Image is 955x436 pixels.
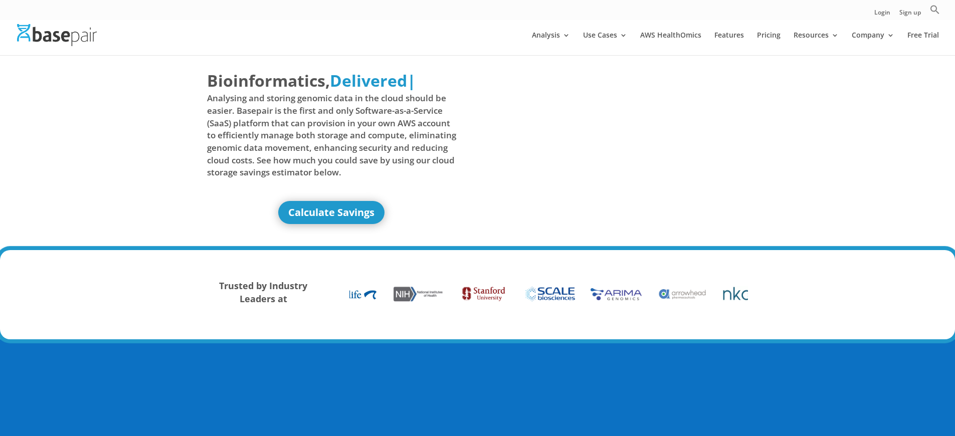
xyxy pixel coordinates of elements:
a: Use Cases [583,32,627,55]
strong: Trusted by Industry Leaders at [219,280,307,305]
a: AWS HealthOmics [640,32,701,55]
a: Free Trial [907,32,939,55]
a: Analysis [532,32,570,55]
span: Delivered [330,70,407,91]
span: Bioinformatics, [207,69,330,92]
a: Login [874,10,890,20]
a: Company [852,32,894,55]
img: Basepair [17,24,97,46]
iframe: Basepair - NGS Analysis Simplified [485,69,735,209]
a: Calculate Savings [278,201,385,224]
a: Pricing [757,32,781,55]
svg: Search [930,5,940,15]
a: Search Icon Link [930,5,940,20]
a: Sign up [899,10,921,20]
span: | [407,70,416,91]
span: Analysing and storing genomic data in the cloud should be easier. Basepair is the first and only ... [207,92,457,178]
a: Features [714,32,744,55]
a: Resources [794,32,839,55]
